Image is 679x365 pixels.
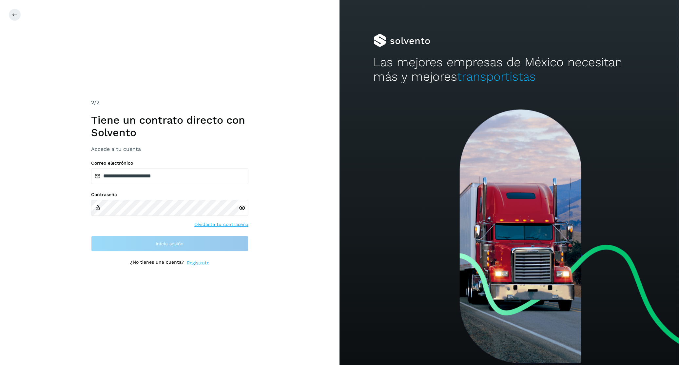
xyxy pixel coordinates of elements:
[91,99,94,106] span: 2
[130,259,184,266] p: ¿No tienes una cuenta?
[91,99,248,107] div: /2
[187,259,209,266] a: Regístrate
[91,236,248,252] button: Inicia sesión
[374,55,645,84] h2: Las mejores empresas de México necesitan más y mejores
[91,192,248,197] label: Contraseña
[91,146,248,152] h3: Accede a tu cuenta
[194,221,248,228] a: Olvidaste tu contraseña
[91,114,248,139] h1: Tiene un contrato directo con Solvento
[156,241,184,246] span: Inicia sesión
[91,160,248,166] label: Correo electrónico
[457,70,536,84] span: transportistas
